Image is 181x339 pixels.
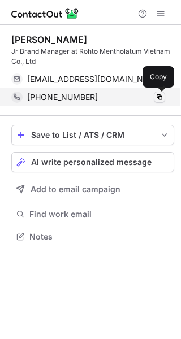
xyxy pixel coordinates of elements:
div: Save to List / ATS / CRM [31,131,154,140]
span: Find work email [29,209,170,219]
button: AI write personalized message [11,152,174,172]
span: [EMAIL_ADDRESS][DOMAIN_NAME] [27,74,157,84]
button: Find work email [11,206,174,222]
button: Add to email campaign [11,179,174,199]
button: Notes [11,229,174,245]
span: AI write personalized message [31,158,152,167]
span: Add to email campaign [31,185,120,194]
span: [PHONE_NUMBER] [27,92,98,102]
img: ContactOut v5.3.10 [11,7,79,20]
span: Notes [29,232,170,242]
div: Jr Brand Manager at Rohto Mentholatum Vietnam Co., Ltd [11,46,174,67]
button: save-profile-one-click [11,125,174,145]
div: [PERSON_NAME] [11,34,87,45]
